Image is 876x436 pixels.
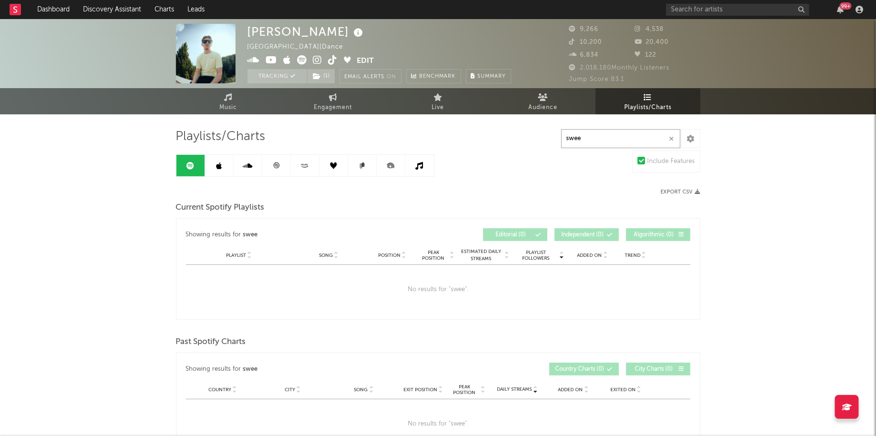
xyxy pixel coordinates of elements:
[483,228,547,241] button: Editorial(0)
[186,265,690,314] div: No results for " swee ".
[514,250,558,261] span: Playlist Followers
[561,129,680,148] input: Search Playlists/Charts
[387,74,396,80] em: On
[632,366,676,372] span: City Charts ( 0 )
[354,387,368,393] span: Song
[549,363,619,375] button: Country Charts(0)
[176,336,246,348] span: Past Spotify Charts
[420,71,456,82] span: Benchmark
[840,2,852,10] div: 99 +
[624,102,671,113] span: Playlists/Charts
[406,69,461,83] a: Benchmark
[596,88,701,114] a: Playlists/Charts
[626,363,690,375] button: City Charts(0)
[666,4,809,16] input: Search for artists
[419,250,449,261] span: Peak Position
[837,6,844,13] button: 99+
[378,253,401,258] span: Position
[219,102,237,113] span: Music
[577,253,602,258] span: Added On
[176,88,281,114] a: Music
[569,76,625,82] span: Jump Score: 83.1
[247,69,307,83] button: Tracking
[555,228,619,241] button: Independent(0)
[308,69,335,83] button: (1)
[314,102,352,113] span: Engagement
[626,228,690,241] button: Algorithmic(0)
[243,364,258,375] div: swee
[489,232,533,238] span: Editorial ( 0 )
[450,384,480,395] span: Peak Position
[625,253,640,258] span: Trend
[247,24,366,40] div: [PERSON_NAME]
[176,202,265,213] span: Current Spotify Playlists
[466,69,511,83] button: Summary
[281,88,386,114] a: Engagement
[569,52,599,58] span: 6,834
[319,253,333,258] span: Song
[632,232,676,238] span: Algorithmic ( 0 )
[635,39,669,45] span: 20,400
[340,69,402,83] button: Email AlertsOn
[176,131,266,142] span: Playlists/Charts
[403,387,437,393] span: Exit Position
[556,366,605,372] span: Country Charts ( 0 )
[561,232,605,238] span: Independent ( 0 )
[648,156,695,167] div: Include Features
[478,74,506,79] span: Summary
[661,189,701,195] button: Export CSV
[307,69,335,83] span: ( 1 )
[186,228,438,241] div: Showing results for
[558,387,583,393] span: Added On
[497,386,532,393] span: Daily Streams
[569,65,670,71] span: 2,018,180 Monthly Listeners
[491,88,596,114] a: Audience
[432,102,444,113] span: Live
[386,88,491,114] a: Live
[285,387,295,393] span: City
[459,248,504,263] span: Estimated Daily Streams
[226,253,246,258] span: Playlist
[569,39,602,45] span: 10,200
[208,387,231,393] span: Country
[186,363,438,375] div: Showing results for
[528,102,557,113] span: Audience
[635,52,656,58] span: 122
[635,26,664,32] span: 4,538
[610,387,636,393] span: Exited On
[247,41,365,53] div: [GEOGRAPHIC_DATA] | Dance
[357,55,374,67] button: Edit
[569,26,599,32] span: 9,266
[243,229,258,241] div: swee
